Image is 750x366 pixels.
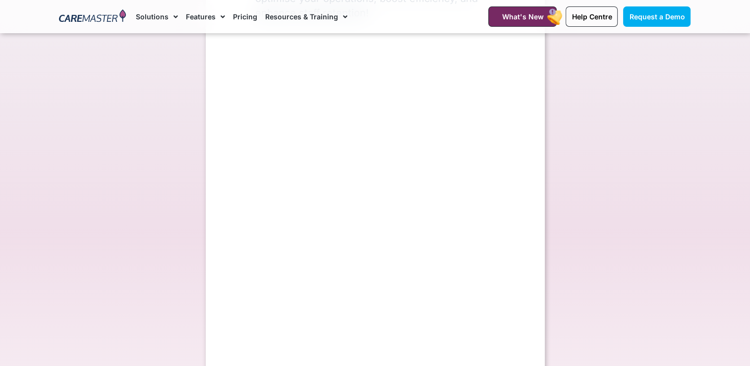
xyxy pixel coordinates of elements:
span: What's New [502,12,543,21]
a: Help Centre [566,6,618,27]
a: Request a Demo [623,6,691,27]
span: Help Centre [572,12,612,21]
span: Request a Demo [629,12,685,21]
a: What's New [488,6,557,27]
img: CareMaster Logo [59,9,126,24]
